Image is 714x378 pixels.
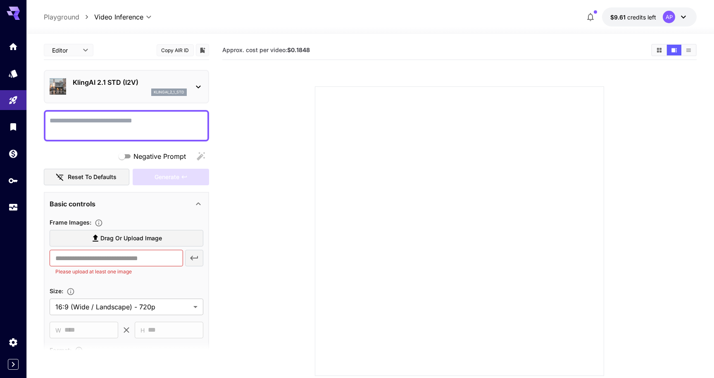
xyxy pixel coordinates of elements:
[50,194,203,214] div: Basic controls
[8,122,18,132] div: Library
[50,199,95,209] p: Basic controls
[73,77,187,87] p: KlingAI 2.1 STD (I2V)
[667,45,681,55] button: Show videos in video view
[55,325,61,335] span: W
[55,268,177,276] p: Please upload at least one image
[44,169,130,186] button: Reset to defaults
[94,12,143,22] span: Video Inference
[8,95,18,105] div: Playground
[55,302,190,312] span: 16:9 (Wide / Landscape) - 720p
[50,287,63,294] span: Size :
[140,325,145,335] span: H
[222,46,310,53] span: Approx. cost per video:
[652,45,666,55] button: Show videos in grid view
[8,202,18,213] div: Usage
[63,287,78,296] button: Adjust the dimensions of the generated image by specifying its width and height in pixels, or sel...
[133,169,209,186] div: Please upload at least one frame image
[610,14,627,21] span: $9.61
[157,44,194,56] button: Copy AIR ID
[610,13,656,22] div: $9.61162
[8,359,19,370] button: Expand sidebar
[50,230,203,247] label: Drag or upload image
[8,175,18,186] div: API Keys
[91,219,106,227] button: Upload frame images.
[627,14,656,21] span: credits left
[50,74,203,99] div: KlingAI 2.1 STD (I2V)klingai_2_1_std
[100,233,162,244] span: Drag or upload image
[52,46,78,55] span: Editor
[8,337,18,347] div: Settings
[8,68,18,79] div: Models
[199,45,206,55] button: Add to library
[50,219,91,226] span: Frame Images :
[663,11,675,23] div: AP
[133,151,186,161] span: Negative Prompt
[8,41,18,52] div: Home
[44,12,94,22] nav: breadcrumb
[602,7,697,26] button: $9.61162AP
[44,12,79,22] a: Playground
[287,46,310,53] b: $0.1848
[651,44,697,56] div: Show videos in grid viewShow videos in video viewShow videos in list view
[8,148,18,159] div: Wallet
[681,45,696,55] button: Show videos in list view
[154,89,184,95] p: klingai_2_1_std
